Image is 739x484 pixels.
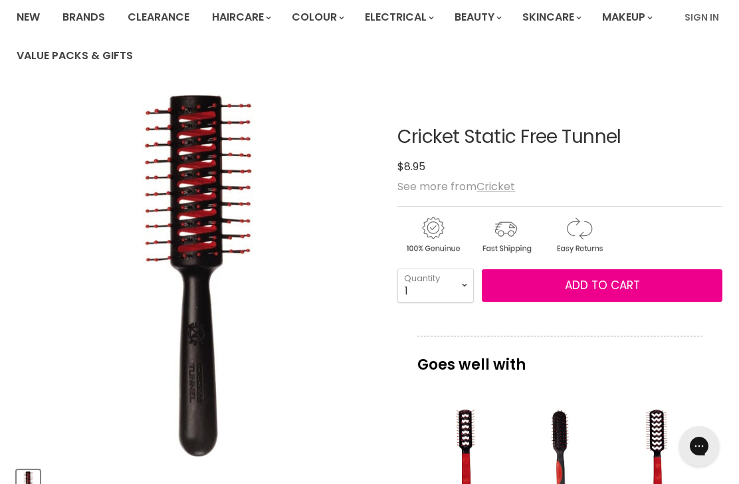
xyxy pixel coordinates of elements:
a: Colour [282,3,352,31]
img: shipping.gif [471,215,541,255]
a: Makeup [592,3,661,31]
a: New [7,3,50,31]
img: returns.gif [544,215,614,255]
img: genuine.gif [397,215,468,255]
a: Clearance [118,3,199,31]
select: Quantity [397,269,474,302]
button: Add to cart [482,269,722,302]
img: Cricket Static Free Tunnel [77,93,320,457]
h1: Cricket Static Free Tunnel [397,127,722,148]
a: Sign In [677,3,727,31]
div: Cricket Static Free Tunnel image. Click or Scroll to Zoom. [17,94,380,457]
span: $8.95 [397,159,425,174]
a: Cricket [476,179,515,194]
a: Skincare [512,3,589,31]
a: Brands [53,3,115,31]
p: Goes well with [417,336,702,380]
span: Add to cart [565,277,640,293]
a: Haircare [202,3,279,31]
a: Beauty [445,3,510,31]
a: Electrical [355,3,442,31]
a: Value Packs & Gifts [7,42,143,70]
span: See more from [397,179,515,194]
iframe: Gorgias live chat messenger [673,422,726,471]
